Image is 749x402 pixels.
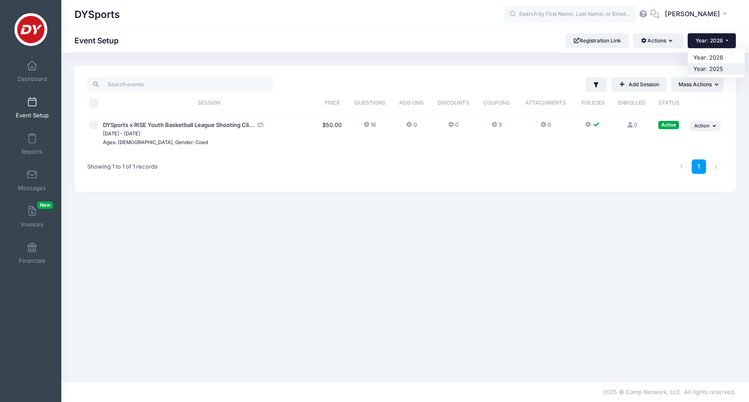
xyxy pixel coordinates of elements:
[633,33,683,48] button: Actions
[688,63,745,74] a: Year: 2025
[74,4,120,25] h1: DYSports
[688,33,736,48] button: Year: 2026
[430,92,477,114] th: Discounts
[103,130,140,137] small: [DATE] - [DATE]
[504,6,636,23] input: Search by First Name, Last Name, or Email...
[477,92,517,114] th: Coupons
[406,121,417,134] button: 0
[103,139,208,145] small: Ages: [DEMOGRAPHIC_DATA], Gender: Coed
[317,92,347,114] th: Price
[11,129,53,159] a: Reports
[87,77,273,92] input: Search events
[364,121,376,134] button: 16
[257,122,264,128] i: Accepting Credit Card Payments
[11,165,53,196] a: Messages
[11,92,53,123] a: Event Setup
[37,201,53,209] span: New
[491,121,502,134] button: 3
[448,121,459,134] button: 0
[19,257,46,264] span: Financials
[603,388,736,395] span: 2025 © Camp Network, LLC. All rights reserved.
[575,92,611,114] th: Policies
[525,99,566,106] span: Attachments
[11,238,53,268] a: Financials
[581,99,605,106] span: Policies
[627,121,637,128] a: 0
[16,112,49,119] span: Event Setup
[438,99,469,106] span: Discounts
[483,99,510,106] span: Coupons
[565,33,629,48] a: Registration Link
[665,9,720,19] span: [PERSON_NAME]
[103,121,254,128] span: DYSports x RISE Youth Basketball League Shooting Cli...
[11,201,53,232] a: InvoicesNew
[694,123,710,129] span: Action
[87,157,158,177] div: Showing 1 to 1 of 1 records
[18,75,47,83] span: Dashboard
[74,36,126,45] h1: Event Setup
[688,52,745,63] a: Year: 2026
[611,77,667,92] a: Add Session
[671,77,723,92] button: Mass Actions
[317,114,347,153] td: $50.00
[21,148,42,155] span: Reports
[18,184,46,192] span: Messages
[11,56,53,87] a: Dashboard
[393,92,430,114] th: Add Ons
[611,92,653,114] th: Enrolled
[347,92,393,114] th: Questions
[678,81,712,88] span: Mass Actions
[517,92,575,114] th: Attachments
[658,121,679,129] div: Active
[14,13,47,46] img: DYSports
[101,92,317,114] th: Session
[399,99,424,106] span: Add Ons
[653,92,685,114] th: Status
[21,221,43,228] span: Invoices
[541,121,551,134] button: 0
[696,37,723,44] span: Year: 2026
[659,4,736,25] button: [PERSON_NAME]
[692,159,706,174] a: 1
[690,121,721,131] button: Action
[354,99,385,106] span: Questions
